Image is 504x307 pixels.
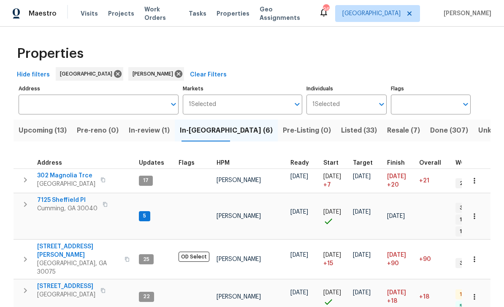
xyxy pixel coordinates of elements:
[456,291,474,298] span: 1 QC
[376,98,387,110] button: Open
[139,160,164,166] span: Updates
[384,168,416,193] td: Scheduled to finish 20 day(s) late
[180,125,273,136] span: In-[GEOGRAPHIC_DATA] (6)
[456,216,479,223] span: 1 Sent
[353,174,371,179] span: [DATE]
[455,160,502,166] span: WO Completion
[323,209,341,215] span: [DATE]
[387,125,420,136] span: Resale (7)
[384,240,416,279] td: Scheduled to finish 90 day(s) late
[323,181,331,189] span: + 7
[387,290,406,296] span: [DATE]
[217,294,261,300] span: [PERSON_NAME]
[144,5,179,22] span: Work Orders
[217,9,249,18] span: Properties
[140,256,153,263] span: 25
[260,5,309,22] span: Geo Assignments
[290,209,308,215] span: [DATE]
[60,70,116,78] span: [GEOGRAPHIC_DATA]
[342,9,401,18] span: [GEOGRAPHIC_DATA]
[353,160,380,166] div: Target renovation project end date
[353,252,371,258] span: [DATE]
[419,178,429,184] span: +21
[179,160,195,166] span: Flags
[140,177,152,184] span: 17
[353,290,371,296] span: [DATE]
[320,168,350,193] td: Project started 7 days late
[290,252,308,258] span: [DATE]
[387,259,399,268] span: +90
[108,9,134,18] span: Projects
[341,125,377,136] span: Listed (33)
[128,67,184,81] div: [PERSON_NAME]
[140,293,153,300] span: 22
[217,177,261,183] span: [PERSON_NAME]
[217,256,261,262] span: [PERSON_NAME]
[419,160,441,166] span: Overall
[387,174,406,179] span: [DATE]
[290,160,309,166] span: Ready
[353,209,371,215] span: [DATE]
[353,160,373,166] span: Target
[419,256,431,262] span: +90
[17,70,50,80] span: Hide filters
[323,290,341,296] span: [DATE]
[419,160,449,166] div: Days past target finish date
[456,180,477,187] span: 2 WIP
[290,290,308,296] span: [DATE]
[187,67,230,83] button: Clear Filters
[323,259,333,268] span: + 15
[430,125,468,136] span: Done (307)
[312,101,340,108] span: 1 Selected
[37,242,119,259] span: [STREET_ADDRESS][PERSON_NAME]
[140,212,149,220] span: 5
[306,86,386,91] label: Individuals
[37,291,95,299] span: [GEOGRAPHIC_DATA]
[56,67,123,81] div: [GEOGRAPHIC_DATA]
[323,160,346,166] div: Actual renovation start date
[387,252,406,258] span: [DATE]
[456,228,492,235] span: 1 Accepted
[320,193,350,239] td: Project started on time
[283,125,331,136] span: Pre-Listing (0)
[323,5,329,14] div: 96
[189,101,216,108] span: 1 Selected
[460,98,471,110] button: Open
[217,213,261,219] span: [PERSON_NAME]
[17,49,84,58] span: Properties
[14,67,53,83] button: Hide filters
[179,252,209,262] span: OD Select
[77,125,119,136] span: Pre-reno (0)
[37,180,95,188] span: [GEOGRAPHIC_DATA]
[391,86,471,91] label: Flags
[387,160,412,166] div: Projected renovation finish date
[456,204,477,212] span: 3 WIP
[416,168,452,193] td: 21 day(s) past target finish date
[291,98,303,110] button: Open
[189,11,206,16] span: Tasks
[387,160,405,166] span: Finish
[81,9,98,18] span: Visits
[19,125,67,136] span: Upcoming (13)
[290,160,317,166] div: Earliest renovation start date (first business day after COE or Checkout)
[416,240,452,279] td: 90 day(s) past target finish date
[129,125,170,136] span: In-review (1)
[190,70,227,80] span: Clear Filters
[19,86,179,91] label: Address
[37,160,62,166] span: Address
[168,98,179,110] button: Open
[387,213,405,219] span: [DATE]
[323,252,341,258] span: [DATE]
[419,294,429,300] span: +18
[387,297,397,305] span: +18
[37,171,95,180] span: 302 Magnolia Trce
[323,174,341,179] span: [DATE]
[323,160,339,166] span: Start
[37,259,119,276] span: [GEOGRAPHIC_DATA], GA 30075
[217,160,230,166] span: HPM
[133,70,176,78] span: [PERSON_NAME]
[320,240,350,279] td: Project started 15 days late
[440,9,491,18] span: [PERSON_NAME]
[290,174,308,179] span: [DATE]
[29,9,57,18] span: Maestro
